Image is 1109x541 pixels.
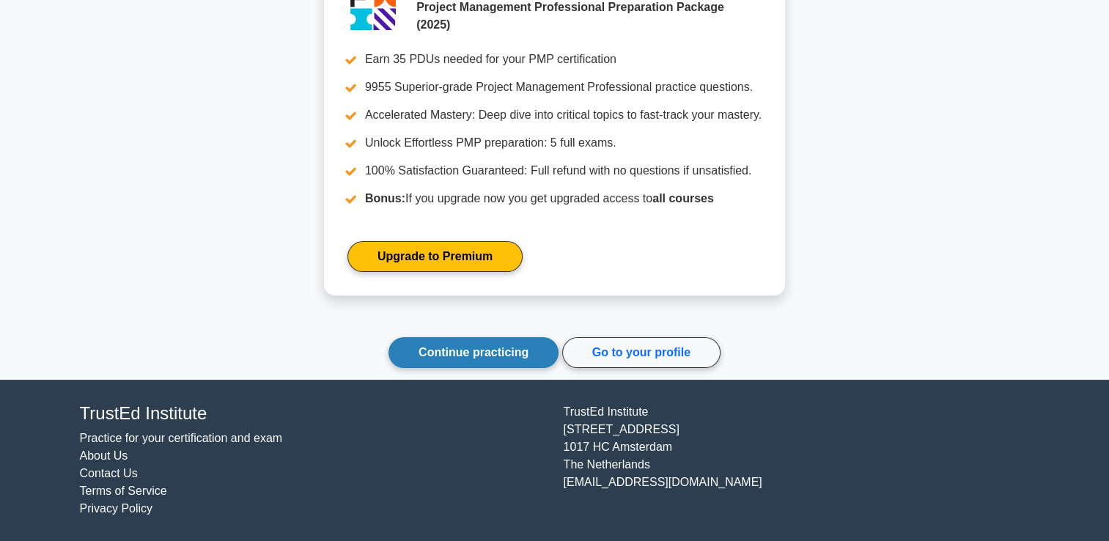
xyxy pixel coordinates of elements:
[80,432,283,444] a: Practice for your certification and exam
[555,403,1039,518] div: TrustEd Institute [STREET_ADDRESS] 1017 HC Amsterdam The Netherlands [EMAIL_ADDRESS][DOMAIN_NAME]
[562,337,721,368] a: Go to your profile
[347,241,523,272] a: Upgrade to Premium
[80,467,138,479] a: Contact Us
[388,337,559,368] a: Continue practicing
[80,449,128,462] a: About Us
[80,485,167,497] a: Terms of Service
[80,502,153,515] a: Privacy Policy
[80,403,546,424] h4: TrustEd Institute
